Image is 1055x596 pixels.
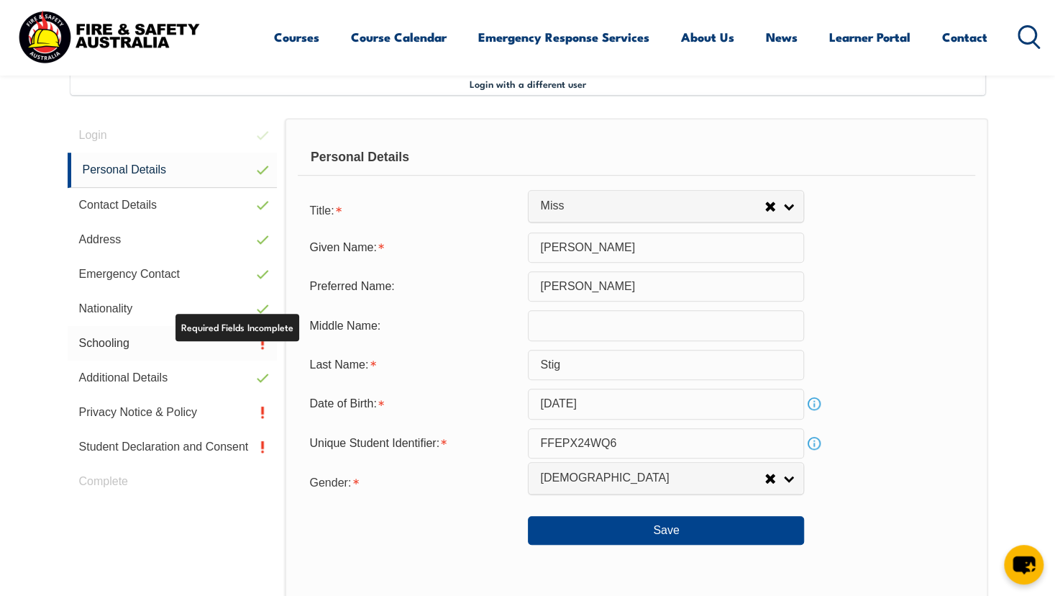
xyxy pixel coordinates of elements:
a: News [766,18,798,56]
div: Date of Birth is required. [298,390,528,417]
a: Nationality [68,292,278,326]
span: Title: [309,204,334,217]
button: Save [528,516,804,545]
span: [DEMOGRAPHIC_DATA] [540,471,764,486]
a: Student Declaration and Consent [68,430,278,464]
span: Miss [540,199,764,214]
div: Unique Student Identifier is required. [298,430,528,457]
a: Emergency Contact [68,257,278,292]
span: Gender: [309,477,351,489]
div: Given Name is required. [298,234,528,261]
input: 10 Characters no 1, 0, O or I [528,428,804,459]
a: Course Calendar [351,18,447,56]
div: Gender is required. [298,467,528,496]
a: Courses [274,18,319,56]
a: Schooling [68,326,278,361]
a: Additional Details [68,361,278,395]
span: Login with a different user [470,78,586,89]
div: Last Name is required. [298,351,528,379]
a: Address [68,222,278,257]
a: About Us [681,18,734,56]
div: Title is required. [298,195,528,224]
a: Personal Details [68,153,278,188]
a: Info [804,433,824,453]
a: Emergency Response Services [478,18,649,56]
a: Contact Details [68,188,278,222]
a: Info [804,394,824,414]
button: chat-button [1004,545,1043,584]
a: Contact [942,18,987,56]
input: Select Date... [528,389,804,419]
a: Learner Portal [829,18,910,56]
div: Preferred Name: [298,273,528,300]
div: Personal Details [298,140,974,176]
div: Middle Name: [298,312,528,339]
a: Privacy Notice & Policy [68,395,278,430]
